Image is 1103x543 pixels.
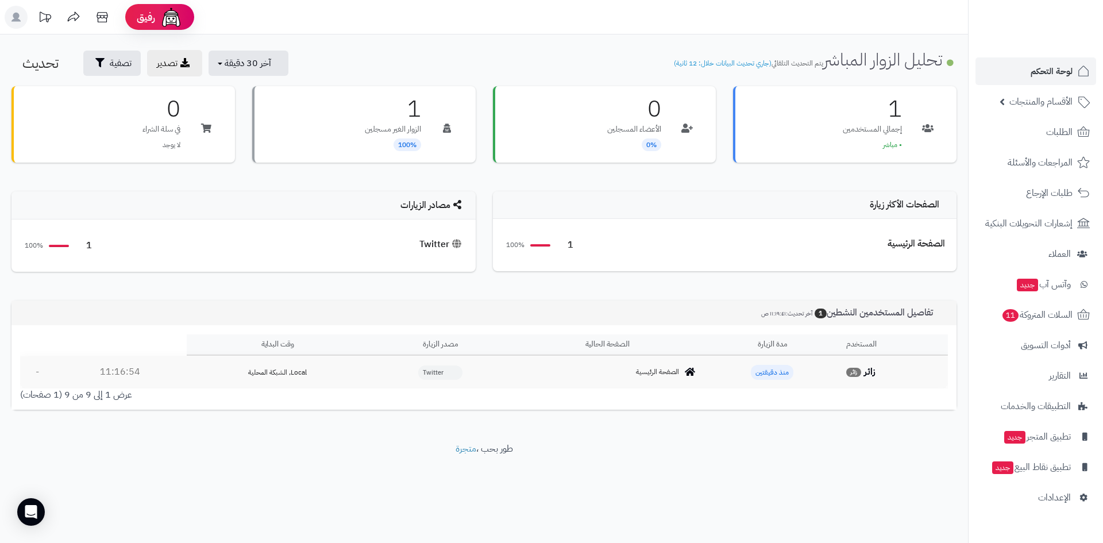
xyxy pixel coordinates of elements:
span: التقارير [1049,368,1071,384]
h4: مصادر الزيارات [23,200,464,211]
span: جديد [992,461,1013,474]
span: منذ دقيقتين [751,365,793,380]
td: 11:16:54 [54,356,187,388]
span: 1 [815,309,827,318]
th: مدة الزيارة [703,334,841,356]
a: لوحة التحكم [975,57,1096,85]
span: 100% [504,240,524,250]
a: المراجعات والأسئلة [975,149,1096,176]
a: الإعدادات [975,484,1096,511]
p: الزوار الغير مسجلين [365,124,421,135]
h3: تفاصيل المستخدمين النشطين [753,307,948,318]
span: تطبيق المتجر [1003,429,1071,445]
span: 100% [394,138,421,151]
a: التقارير [975,362,1096,390]
span: لوحة التحكم [1031,63,1073,79]
span: الإعدادات [1038,490,1071,506]
div: الصفحة الرئيسية [888,237,945,251]
span: Twitter [418,365,462,380]
span: لا يوجد [163,140,180,150]
th: مصدر الزيارة [368,334,511,356]
a: وآتس آبجديد [975,271,1096,298]
a: تحديثات المنصة [30,6,59,32]
span: رفيق [137,10,155,24]
a: تصدير [147,50,202,76]
span: العملاء [1048,246,1071,262]
a: العملاء [975,240,1096,268]
a: السلات المتروكة11 [975,301,1096,329]
h3: 1 [843,98,902,121]
span: إشعارات التحويلات البنكية [985,215,1073,232]
span: تطبيق نقاط البيع [991,459,1071,475]
span: 1 [556,238,573,252]
h3: 1 [365,98,421,121]
span: تصفية [110,56,132,70]
span: 0% [642,138,661,151]
img: ai-face.png [160,6,183,29]
div: Twitter [419,238,464,251]
span: جديد [1017,279,1038,291]
th: المستخدم [842,334,948,356]
span: • مباشر [883,140,902,150]
small: يتم التحديث التلقائي [674,58,823,68]
button: تصفية [83,51,141,76]
span: تحديث [22,53,59,74]
span: التطبيقات والخدمات [1001,398,1071,414]
span: (جاري تحديث البيانات خلال: 12 ثانية) [674,58,772,68]
small: آخر تحديث: [761,309,812,318]
span: 11 [1002,309,1019,322]
span: السلات المتروكة [1001,307,1073,323]
div: Open Intercom Messenger [17,498,45,526]
a: طلبات الإرجاع [975,179,1096,207]
span: 100% [23,241,43,251]
h1: تحليل الزوار المباشر [674,50,957,69]
button: تحديث [13,51,77,76]
span: الصفحة الرئيسية [636,367,679,377]
span: - [36,365,39,379]
a: متجرة [456,442,476,456]
p: إجمالي المستخدمين [843,124,902,135]
th: الصفحة الحالية [512,334,703,356]
span: 1 [75,239,92,252]
h4: الصفحات الأكثر زيارة [504,200,946,210]
span: زائر [846,368,861,377]
p: الأعضاء المسجلين [607,124,661,135]
span: طلبات الإرجاع [1026,185,1073,201]
span: وآتس آب [1016,276,1071,292]
button: آخر 30 دقيقة [209,51,288,76]
a: أدوات التسويق [975,332,1096,359]
div: عرض 1 إلى 9 من 9 (1 صفحات) [11,388,484,402]
th: وقت البداية [187,334,369,356]
h3: 0 [142,98,180,121]
a: الطلبات [975,118,1096,146]
span: جديد [1004,431,1025,444]
h3: 0 [607,98,661,121]
span: ١١:١٩:٤١ ص [761,309,786,318]
a: تطبيق المتجرجديد [975,423,1096,450]
a: إشعارات التحويلات البنكية [975,210,1096,237]
p: في سلة الشراء [142,124,180,135]
span: Local, الشبكة المحلية [248,367,307,378]
span: المراجعات والأسئلة [1008,155,1073,171]
a: التطبيقات والخدمات [975,392,1096,420]
span: أدوات التسويق [1021,337,1071,353]
span: الأقسام والمنتجات [1009,94,1073,110]
strong: زائر [864,365,876,379]
span: آخر 30 دقيقة [225,56,271,70]
span: الطلبات [1046,124,1073,140]
a: تطبيق نقاط البيعجديد [975,453,1096,481]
